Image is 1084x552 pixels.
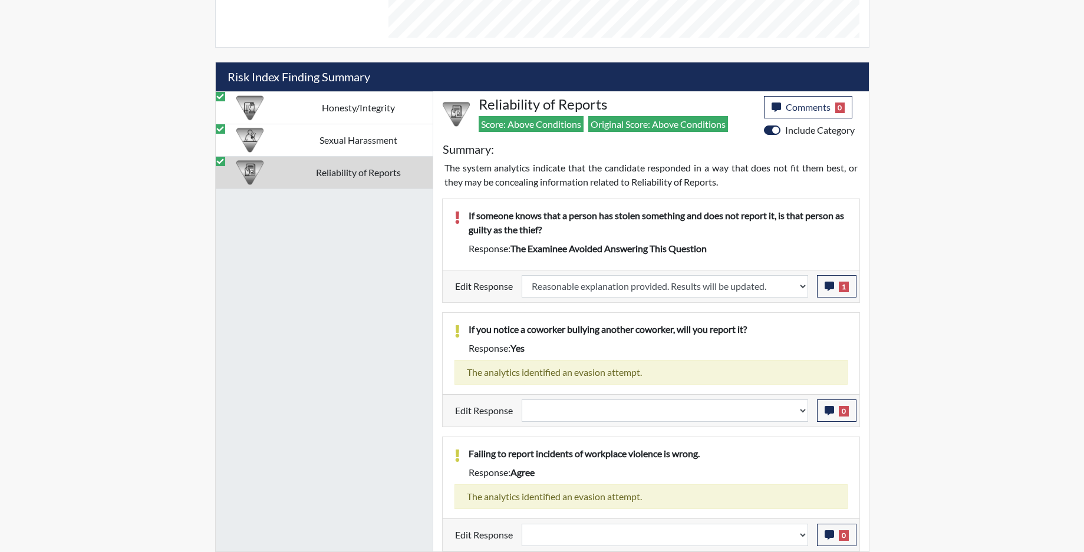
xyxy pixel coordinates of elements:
div: Response: [460,465,856,480]
img: CATEGORY%20ICON-11.a5f294f4.png [236,94,263,121]
span: yes [510,342,525,353]
p: If someone knows that a person has stolen something and does not report it, is that person as gui... [469,209,848,237]
span: 0 [839,406,849,417]
span: 1 [839,282,849,292]
div: Response: [460,242,856,256]
img: CATEGORY%20ICON-20.4a32fe39.png [443,101,470,128]
h5: Risk Index Finding Summary [216,62,869,91]
span: agree [510,467,535,478]
button: 1 [817,275,856,298]
span: Original Score: Above Conditions [588,116,728,132]
button: 0 [817,399,856,422]
h5: Summary: [443,142,494,156]
button: Comments0 [764,96,853,118]
td: Sexual Harassment [284,124,433,156]
div: Update the test taker's response, the change might impact the score [513,524,817,546]
label: Edit Response [455,524,513,546]
img: CATEGORY%20ICON-20.4a32fe39.png [236,159,263,186]
h4: Reliability of Reports [479,96,755,113]
span: Score: Above Conditions [479,116,584,132]
td: Reliability of Reports [284,156,433,189]
label: Edit Response [455,275,513,298]
label: Include Category [785,123,855,137]
span: 0 [839,530,849,541]
span: 0 [835,103,845,113]
div: Update the test taker's response, the change might impact the score [513,275,817,298]
img: CATEGORY%20ICON-23.dd685920.png [236,127,263,154]
span: Comments [786,101,831,113]
p: The system analytics indicate that the candidate responded in a way that does not fit them best, ... [444,161,858,189]
div: Response: [460,341,856,355]
div: The analytics identified an evasion attempt. [454,484,848,509]
p: Failing to report incidents of workplace violence is wrong. [469,447,848,461]
div: Update the test taker's response, the change might impact the score [513,399,817,422]
div: The analytics identified an evasion attempt. [454,360,848,385]
p: If you notice a coworker bullying another coworker, will you report it? [469,322,848,336]
td: Honesty/Integrity [284,91,433,124]
label: Edit Response [455,399,513,422]
span: The examinee avoided answering this question [510,243,707,254]
button: 0 [817,524,856,546]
